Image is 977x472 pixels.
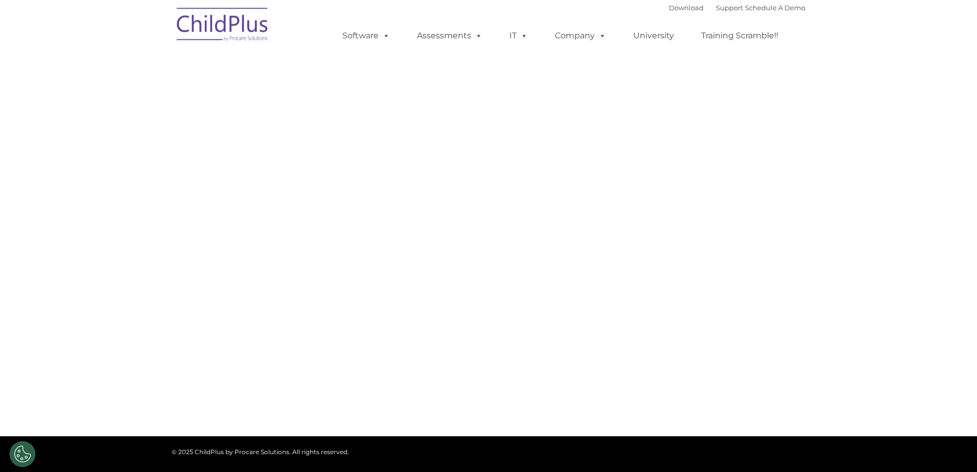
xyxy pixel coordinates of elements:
[691,26,788,46] a: Training Scramble!!
[623,26,684,46] a: University
[172,448,349,456] span: © 2025 ChildPlus by Procare Solutions. All rights reserved.
[499,26,538,46] a: IT
[332,26,400,46] a: Software
[545,26,616,46] a: Company
[716,4,743,12] a: Support
[669,4,704,12] a: Download
[745,4,805,12] a: Schedule A Demo
[669,4,805,12] font: |
[172,1,274,52] img: ChildPlus by Procare Solutions
[10,441,35,467] button: Cookies Settings
[407,26,493,46] a: Assessments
